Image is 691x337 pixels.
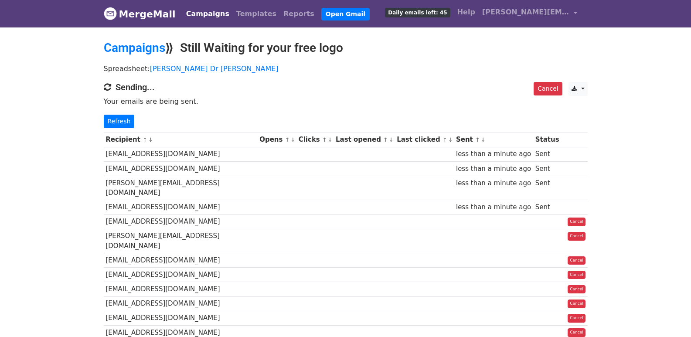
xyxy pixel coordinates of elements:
[533,161,561,176] td: Sent
[104,64,588,73] p: Spreadsheet:
[448,136,453,143] a: ↓
[148,136,153,143] a: ↓
[534,82,562,95] a: Cancel
[456,202,531,212] div: less than a minute ago
[533,133,561,147] th: Status
[104,268,258,282] td: [EMAIL_ADDRESS][DOMAIN_NAME]
[454,3,479,21] a: Help
[456,149,531,159] div: less than a minute ago
[479,3,581,24] a: [PERSON_NAME][EMAIL_ADDRESS][DOMAIN_NAME]
[233,5,280,23] a: Templates
[104,5,176,23] a: MergeMail
[568,285,585,294] a: Cancel
[104,147,258,161] td: [EMAIL_ADDRESS][DOMAIN_NAME]
[104,133,258,147] th: Recipient
[321,8,370,20] a: Open Gmail
[104,41,165,55] a: Campaigns
[143,136,147,143] a: ↑
[475,136,480,143] a: ↑
[104,296,258,311] td: [EMAIL_ADDRESS][DOMAIN_NAME]
[290,136,295,143] a: ↓
[104,97,588,106] p: Your emails are being sent.
[389,136,394,143] a: ↓
[322,136,327,143] a: ↑
[296,133,334,147] th: Clicks
[533,147,561,161] td: Sent
[454,133,533,147] th: Sent
[385,8,450,17] span: Daily emails left: 45
[481,136,486,143] a: ↓
[104,229,258,253] td: [PERSON_NAME][EMAIL_ADDRESS][DOMAIN_NAME]
[395,133,454,147] th: Last clicked
[104,214,258,229] td: [EMAIL_ADDRESS][DOMAIN_NAME]
[568,300,585,308] a: Cancel
[533,200,561,214] td: Sent
[456,178,531,188] div: less than a minute ago
[150,65,279,73] a: [PERSON_NAME] Dr [PERSON_NAME]
[568,218,585,226] a: Cancel
[456,164,531,174] div: less than a minute ago
[328,136,333,143] a: ↓
[104,282,258,296] td: [EMAIL_ADDRESS][DOMAIN_NAME]
[104,176,258,200] td: [PERSON_NAME][EMAIL_ADDRESS][DOMAIN_NAME]
[443,136,447,143] a: ↑
[285,136,290,143] a: ↑
[257,133,296,147] th: Opens
[183,5,233,23] a: Campaigns
[104,115,135,128] a: Refresh
[568,256,585,265] a: Cancel
[383,136,388,143] a: ↑
[104,7,117,20] img: MergeMail logo
[482,7,569,17] span: [PERSON_NAME][EMAIL_ADDRESS][DOMAIN_NAME]
[104,41,588,55] h2: ⟫ Still Waiting for your free logo
[568,314,585,323] a: Cancel
[568,328,585,337] a: Cancel
[104,311,258,325] td: [EMAIL_ADDRESS][DOMAIN_NAME]
[568,271,585,279] a: Cancel
[280,5,318,23] a: Reports
[104,161,258,176] td: [EMAIL_ADDRESS][DOMAIN_NAME]
[104,253,258,268] td: [EMAIL_ADDRESS][DOMAIN_NAME]
[104,82,588,92] h4: Sending...
[104,200,258,214] td: [EMAIL_ADDRESS][DOMAIN_NAME]
[568,232,585,241] a: Cancel
[381,3,453,21] a: Daily emails left: 45
[533,176,561,200] td: Sent
[334,133,395,147] th: Last opened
